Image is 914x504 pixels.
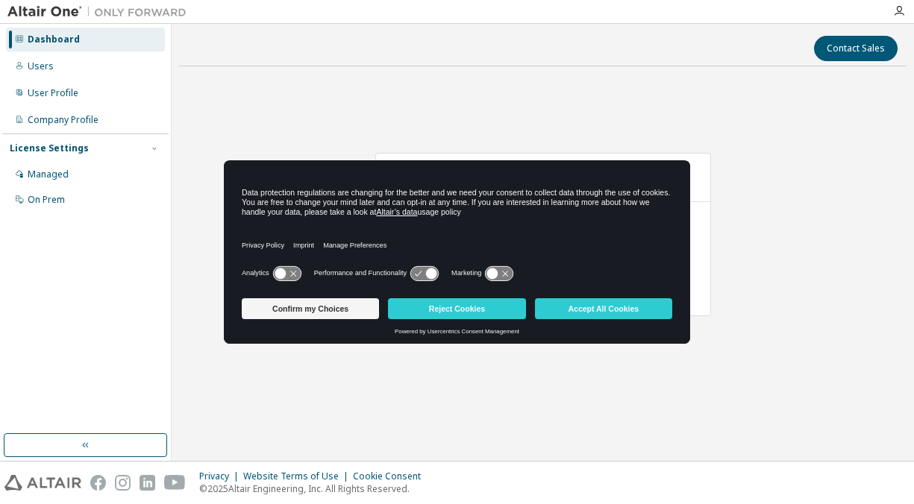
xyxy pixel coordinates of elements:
[243,470,353,482] div: Website Terms of Use
[4,475,81,491] img: altair_logo.svg
[353,470,430,482] div: Cookie Consent
[199,482,430,495] p: © 2025 Altair Engineering, Inc. All Rights Reserved.
[90,475,106,491] img: facebook.svg
[28,34,80,45] div: Dashboard
[7,4,194,19] img: Altair One
[814,36,898,61] button: Contact Sales
[28,168,69,180] div: Managed
[115,475,131,491] img: instagram.svg
[28,194,65,206] div: On Prem
[199,470,243,482] div: Privacy
[164,475,186,491] img: youtube.svg
[28,87,78,99] div: User Profile
[28,60,54,72] div: Users
[10,142,89,154] div: License Settings
[28,114,98,126] div: Company Profile
[140,475,155,491] img: linkedin.svg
